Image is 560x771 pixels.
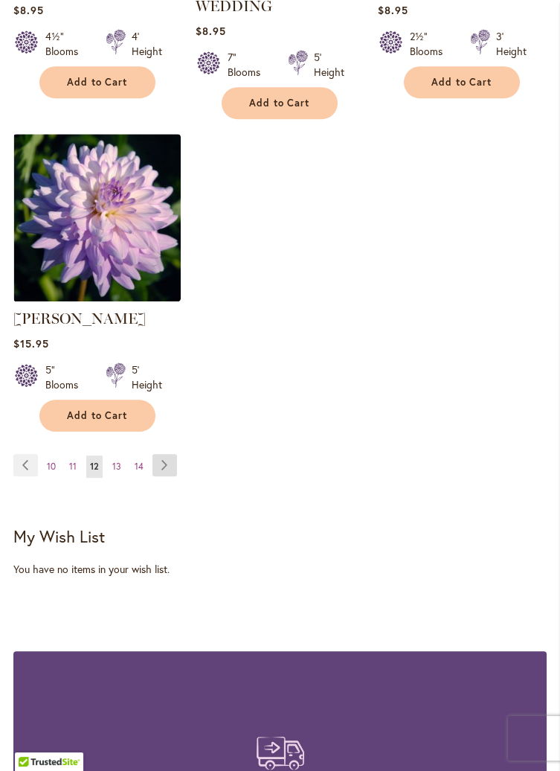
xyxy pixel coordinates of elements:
a: 14 [131,455,147,478]
span: Add to Cart [431,76,492,89]
span: 12 [90,461,99,472]
a: 13 [109,455,125,478]
span: $8.95 [378,3,408,17]
div: 5" Blooms [45,362,88,392]
div: 4½" Blooms [45,29,88,59]
div: 2½" Blooms [410,29,452,59]
a: 10 [43,455,59,478]
a: 11 [65,455,80,478]
span: Add to Cart [249,97,310,109]
span: Add to Cart [67,409,128,422]
span: Add to Cart [67,76,128,89]
div: 4' Height [132,29,162,59]
span: $15.95 [13,336,49,351]
span: $8.95 [196,24,226,38]
span: $8.95 [13,3,44,17]
div: You have no items in your wish list. [13,562,547,577]
iframe: Launch Accessibility Center [11,718,53,760]
div: 5' Height [132,362,162,392]
div: 5' Height [314,50,344,80]
img: JORDAN NICOLE [13,134,181,301]
a: [PERSON_NAME] [13,310,146,327]
span: 11 [69,461,77,472]
a: JORDAN NICOLE [13,290,181,304]
div: 3' Height [496,29,527,59]
button: Add to Cart [39,400,155,432]
span: 14 [135,461,144,472]
span: 13 [112,461,121,472]
div: 7" Blooms [228,50,270,80]
button: Add to Cart [39,66,155,98]
button: Add to Cart [222,87,338,119]
strong: My Wish List [13,525,105,547]
button: Add to Cart [404,66,520,98]
span: 10 [47,461,56,472]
